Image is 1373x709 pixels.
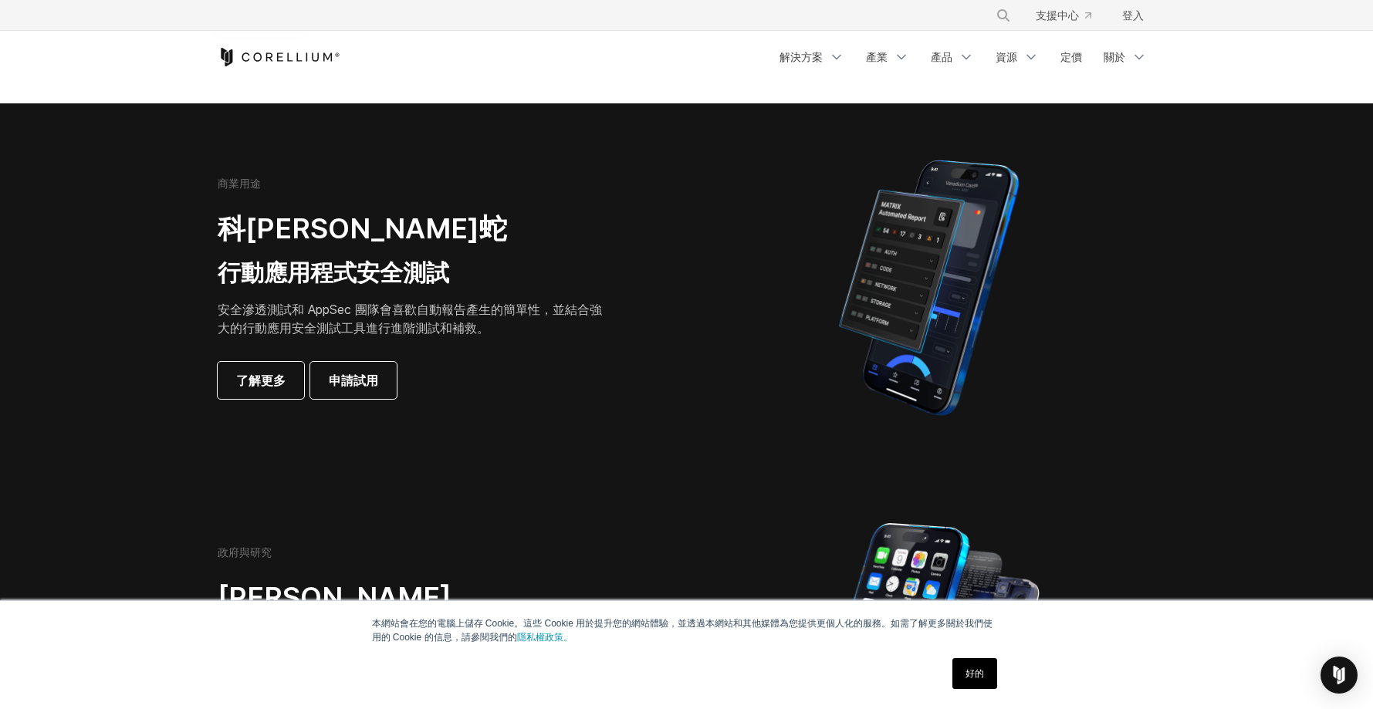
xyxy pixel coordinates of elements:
[218,258,449,286] font: 行動應用程式安全測試
[310,362,397,399] a: 申請試用
[989,2,1017,29] button: 搜尋
[996,50,1017,63] font: 資源
[218,580,451,614] font: [PERSON_NAME]
[218,362,304,399] a: 了解更多
[1104,50,1125,63] font: 關於
[977,2,1156,29] div: 導航選單
[218,211,507,245] font: 科[PERSON_NAME]蛇
[236,373,286,388] font: 了解更多
[770,43,1156,71] div: 導航選單
[329,373,378,388] font: 申請試用
[218,177,261,190] font: 商業用途
[965,668,984,679] font: 好的
[218,48,340,66] a: 科雷利姆之家
[1060,50,1082,63] font: 定價
[813,153,1045,423] img: Corellium MATRIX 自動產生 iPhone 報告，顯示跨安全類別的應用程式漏洞測試結果。
[218,302,602,336] font: 安全滲透測試和 AppSec 團隊會喜歡自動報告產生的簡單性，並結合強大的行動應用安全測試工具進行進階測試和補救。
[372,618,993,643] font: 本網站會在您的電腦上儲存 Cookie。這些 Cookie 用於提升您的網站體驗，並透過本網站和其他媒體為您提供更個人化的服務。如需了解更多關於我們使用的 Cookie 的信息，請參閱我們的
[517,632,573,643] a: 隱私權政策。
[1321,657,1358,694] div: 開啟 Intercom Messenger
[1122,8,1144,22] font: 登入
[931,50,952,63] font: 產品
[866,50,888,63] font: 產業
[779,50,823,63] font: 解決方案
[952,658,997,689] a: 好的
[218,545,272,559] font: 政府與研究
[1036,8,1079,22] font: 支援中心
